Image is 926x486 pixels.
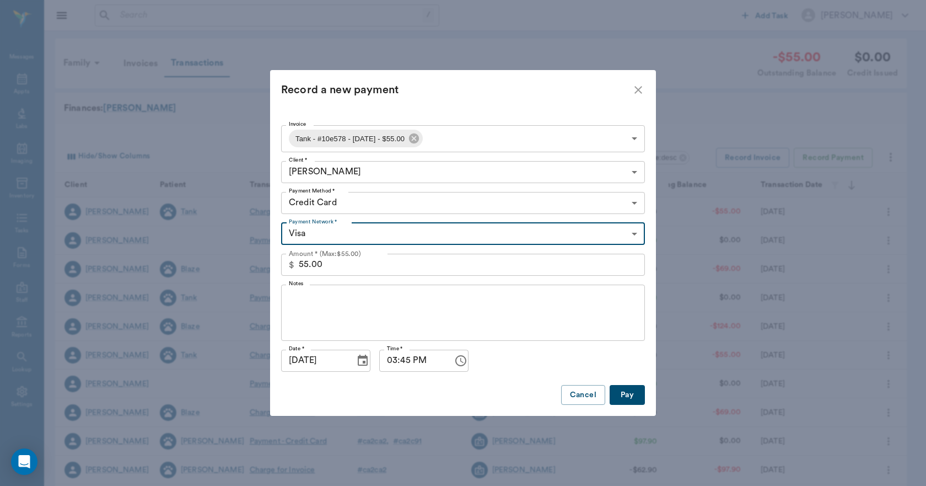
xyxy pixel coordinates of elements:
label: Invoice [289,120,306,128]
button: Pay [610,385,645,405]
button: Choose date, selected date is Aug 11, 2025 [352,350,374,372]
label: Date * [289,345,304,353]
button: close [632,83,645,97]
label: Client * [289,156,308,164]
input: hh:mm aa [379,350,445,372]
label: Notes [289,280,304,287]
span: Tank - #10e578 - [DATE] - $55.00 [289,132,411,145]
p: Amount * (Max: $55.00 ) [289,249,361,259]
div: Open Intercom Messenger [11,448,37,475]
p: $ [289,258,294,271]
input: 0.00 [299,254,645,276]
div: [PERSON_NAME] [281,161,645,183]
label: Payment Network * [289,218,337,226]
label: Payment Method * [289,187,335,195]
div: Record a new payment [281,81,632,99]
div: Credit Card [281,192,645,214]
div: Tank - #10e578 - [DATE] - $55.00 [289,130,423,147]
button: Choose time, selected time is 3:45 PM [450,350,472,372]
label: Time * [387,345,403,353]
div: Visa [281,223,645,245]
input: MM/DD/YYYY [281,350,347,372]
button: Cancel [561,385,605,405]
